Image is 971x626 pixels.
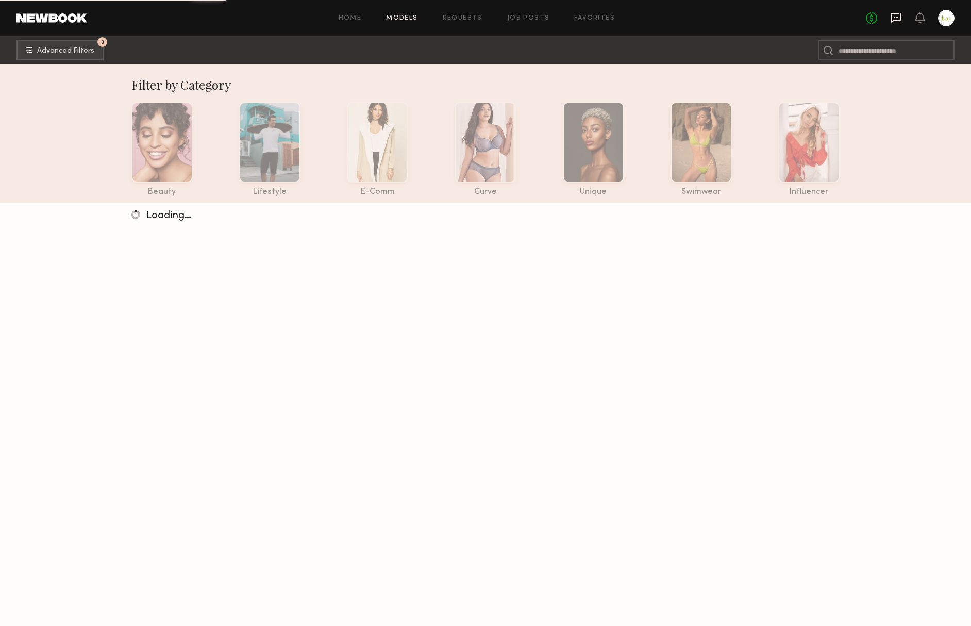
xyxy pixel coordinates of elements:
[131,76,840,93] div: Filter by Category
[443,15,482,22] a: Requests
[146,211,191,221] span: Loading…
[507,15,550,22] a: Job Posts
[101,40,104,44] span: 3
[563,188,624,196] div: unique
[455,188,516,196] div: curve
[574,15,615,22] a: Favorites
[386,15,417,22] a: Models
[37,47,94,55] span: Advanced Filters
[339,15,362,22] a: Home
[347,188,408,196] div: e-comm
[671,188,732,196] div: swimwear
[131,188,193,196] div: beauty
[778,188,840,196] div: influencer
[239,188,300,196] div: lifestyle
[16,40,104,60] button: 3Advanced Filters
